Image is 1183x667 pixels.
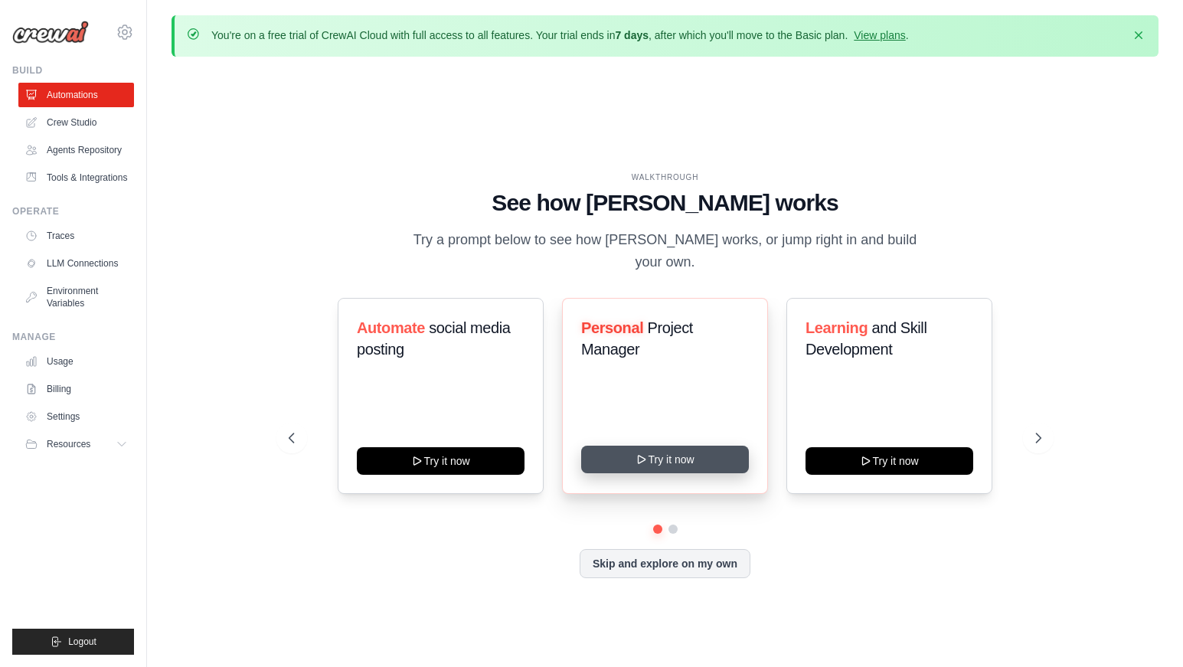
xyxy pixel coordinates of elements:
[18,377,134,401] a: Billing
[18,279,134,316] a: Environment Variables
[211,28,909,43] p: You're on a free trial of CrewAI Cloud with full access to all features. Your trial ends in , aft...
[615,29,649,41] strong: 7 days
[18,224,134,248] a: Traces
[289,189,1041,217] h1: See how [PERSON_NAME] works
[18,138,134,162] a: Agents Repository
[581,319,693,358] span: Project Manager
[289,172,1041,183] div: WALKTHROUGH
[18,83,134,107] a: Automations
[581,319,643,336] span: Personal
[357,319,511,358] span: social media posting
[357,319,425,336] span: Automate
[18,251,134,276] a: LLM Connections
[357,447,525,475] button: Try it now
[806,319,868,336] span: Learning
[12,331,134,343] div: Manage
[580,549,750,578] button: Skip and explore on my own
[806,447,973,475] button: Try it now
[68,636,96,648] span: Logout
[18,432,134,456] button: Resources
[408,229,923,274] p: Try a prompt below to see how [PERSON_NAME] works, or jump right in and build your own.
[12,629,134,655] button: Logout
[581,446,749,473] button: Try it now
[18,110,134,135] a: Crew Studio
[47,438,90,450] span: Resources
[12,21,89,44] img: Logo
[18,349,134,374] a: Usage
[12,64,134,77] div: Build
[18,165,134,190] a: Tools & Integrations
[18,404,134,429] a: Settings
[12,205,134,217] div: Operate
[854,29,905,41] a: View plans
[1106,593,1183,667] iframe: Chat Widget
